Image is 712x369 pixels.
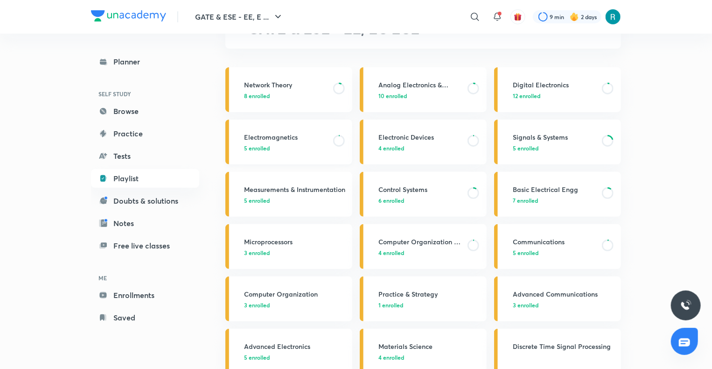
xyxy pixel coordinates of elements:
img: ttu [680,300,691,311]
span: 5 enrolled [513,248,538,257]
h3: Analog Electronics & Circuits [378,80,462,90]
a: Electronic Devices4 enrolled [360,120,487,164]
h3: Measurements & Instrumentation [244,184,347,194]
a: Microprocessors3 enrolled [225,224,352,269]
span: 10 enrolled [378,92,407,100]
h3: Computer Organization & Arch. [378,237,462,247]
a: Advanced Communications3 enrolled [494,277,621,321]
h3: Discrete Time Signal Processing [513,341,615,351]
img: Company Logo [91,10,166,21]
h3: Computer Organization [244,289,347,299]
a: Measurements & Instrumentation5 enrolled [225,172,352,217]
span: 4 enrolled [378,248,404,257]
h3: Network Theory [244,80,328,90]
a: Doubts & solutions [91,192,199,210]
h3: Electronic Devices [378,132,462,142]
a: Signals & Systems5 enrolled [494,120,621,164]
h3: Basic Electrical Engg [513,184,596,194]
h3: Signals & Systems [513,132,596,142]
span: 5 enrolled [513,144,538,152]
span: 12 enrolled [513,92,540,100]
span: 6 enrolled [378,196,404,205]
a: Analog Electronics & Circuits10 enrolled [360,67,487,112]
a: Planner [91,52,199,71]
a: Playlist [91,169,199,188]
h3: Materials Science [378,341,481,351]
span: 5 enrolled [244,196,270,205]
h3: Control Systems [378,184,462,194]
img: AaDeeTri [605,9,621,25]
span: 4 enrolled [378,353,404,362]
h3: Advanced Electronics [244,341,347,351]
a: Saved [91,308,199,327]
a: Browse [91,102,199,121]
a: Free live classes [91,236,199,255]
a: Digital Electronics12 enrolled [494,67,621,112]
a: Practice & Strategy1 enrolled [360,277,487,321]
a: Company Logo [91,10,166,24]
span: 3 enrolled [244,248,270,257]
h3: Digital Electronics [513,80,596,90]
a: Practice [91,124,199,143]
span: 8 enrolled [244,92,270,100]
h3: Advanced Communications [513,289,615,299]
a: Network Theory8 enrolled [225,67,352,112]
img: avatar [514,13,522,21]
a: Control Systems6 enrolled [360,172,487,217]
a: Computer Organization3 enrolled [225,277,352,321]
a: Computer Organization & Arch.4 enrolled [360,224,487,269]
img: streak [570,12,579,21]
a: Communications5 enrolled [494,224,621,269]
a: Basic Electrical Engg7 enrolled [494,172,621,217]
span: 4 enrolled [378,144,404,152]
h6: SELF STUDY [91,86,199,102]
a: Notes [91,214,199,233]
h3: Electromagnetics [244,132,328,142]
h3: Microprocessors [244,237,347,247]
h3: Practice & Strategy [378,289,481,299]
button: avatar [510,9,525,24]
span: 5 enrolled [244,144,270,152]
a: Tests [91,147,199,165]
span: 3 enrolled [513,301,538,309]
button: GATE & ESE - EE, E ... [189,7,289,26]
span: 7 enrolled [513,196,538,205]
a: Electromagnetics5 enrolled [225,120,352,164]
span: 5 enrolled [244,353,270,362]
span: 1 enrolled [378,301,403,309]
h6: ME [91,270,199,286]
a: Enrollments [91,286,199,305]
h3: Communications [513,237,596,247]
span: 3 enrolled [244,301,270,309]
